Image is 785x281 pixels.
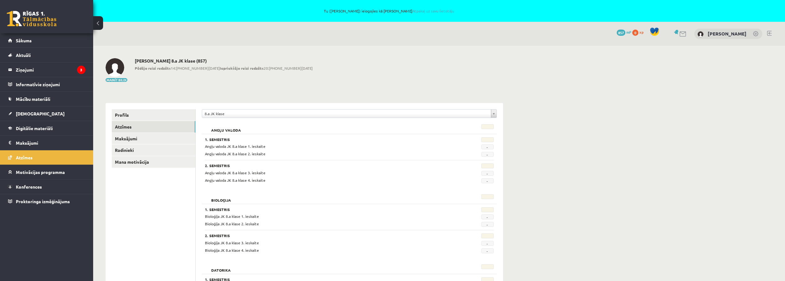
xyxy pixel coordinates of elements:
a: Informatīvie ziņojumi [8,77,85,91]
a: Aktuāli [8,48,85,62]
h2: Datorika [205,264,237,270]
span: 8.a JK klase [205,110,488,118]
span: Angļu valoda JK 8.a klase 1. ieskaite [205,144,265,149]
span: - [481,248,494,253]
a: Ziņojumi3 [8,63,85,77]
span: Konferences [16,184,42,190]
a: Mācību materiāli [8,92,85,106]
a: Rīgas 1. Tālmācības vidusskola [7,11,57,26]
img: Elizabete Kaupere [106,58,124,77]
span: 14:[PHONE_NUMBER][DATE] 20:[PHONE_NUMBER][DATE] [135,65,313,71]
a: 8.a JK klase [202,110,497,118]
span: Digitālie materiāli [16,125,53,131]
h2: [PERSON_NAME] 8.a JK klase (857) [135,58,313,63]
span: Bioloģija JK 8.a klase 1. ieskaite [205,214,259,219]
span: Bioloģija JK 8.a klase 3. ieskaite [205,240,259,245]
h3: 1. Semestris [205,207,444,212]
a: Konferences [8,180,85,194]
span: Bioloģija JK 8.a klase 2. ieskaite [205,221,259,226]
h3: 2. Semestris [205,163,444,168]
span: - [481,222,494,227]
a: Motivācijas programma [8,165,85,179]
span: 0 [632,30,638,36]
span: Aktuāli [16,52,31,58]
span: - [481,171,494,176]
h2: Angļu valoda [205,124,247,130]
span: Angļu valoda JK 8.a klase 2. ieskaite [205,151,265,156]
h2: Bioloģija [205,194,237,200]
b: Pēdējo reizi redzēts [135,66,171,71]
h3: 2. Semestris [205,233,444,238]
a: 0 xp [632,30,647,35]
a: Atzīmes [112,121,195,133]
span: Tu ([PERSON_NAME]) ielogojies kā [PERSON_NAME] [71,9,706,13]
legend: Informatīvie ziņojumi [16,77,85,91]
span: - [481,214,494,219]
b: Iepriekšējo reizi redzēts [220,66,264,71]
legend: Maksājumi [16,136,85,150]
a: Sākums [8,33,85,48]
a: Maksājumi [112,133,195,144]
a: [PERSON_NAME] [708,30,746,37]
a: Mana motivācija [112,156,195,168]
a: Proktoringa izmēģinājums [8,194,85,208]
span: mP [626,30,631,35]
span: Bioloģija JK 8.a klase 4. ieskaite [205,248,259,253]
span: Sākums [16,38,32,43]
a: [DEMOGRAPHIC_DATA] [8,106,85,121]
span: xp [639,30,643,35]
a: Digitālie materiāli [8,121,85,135]
span: Angļu valoda JK 8.a klase 3. ieskaite [205,170,265,175]
a: 857 mP [617,30,631,35]
span: - [481,152,494,157]
h3: 1. Semestris [205,137,444,142]
a: Atzīmes [8,150,85,165]
a: Radinieki [112,144,195,156]
span: Proktoringa izmēģinājums [16,199,70,204]
span: - [481,178,494,183]
a: Atpakaļ uz savu lietotāju [412,8,454,13]
a: Profils [112,109,195,121]
span: Angļu valoda JK 8.a klase 4. ieskaite [205,178,265,183]
legend: Ziņojumi [16,63,85,77]
span: 857 [617,30,625,36]
i: 3 [77,66,85,74]
span: Mācību materiāli [16,96,50,102]
span: Motivācijas programma [16,169,65,175]
img: Elizabete Kaupere [697,31,704,37]
span: - [481,241,494,246]
span: [DEMOGRAPHIC_DATA] [16,111,65,116]
button: Mainīt bildi [106,78,127,82]
a: Maksājumi [8,136,85,150]
span: - [481,144,494,149]
span: Atzīmes [16,155,33,160]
